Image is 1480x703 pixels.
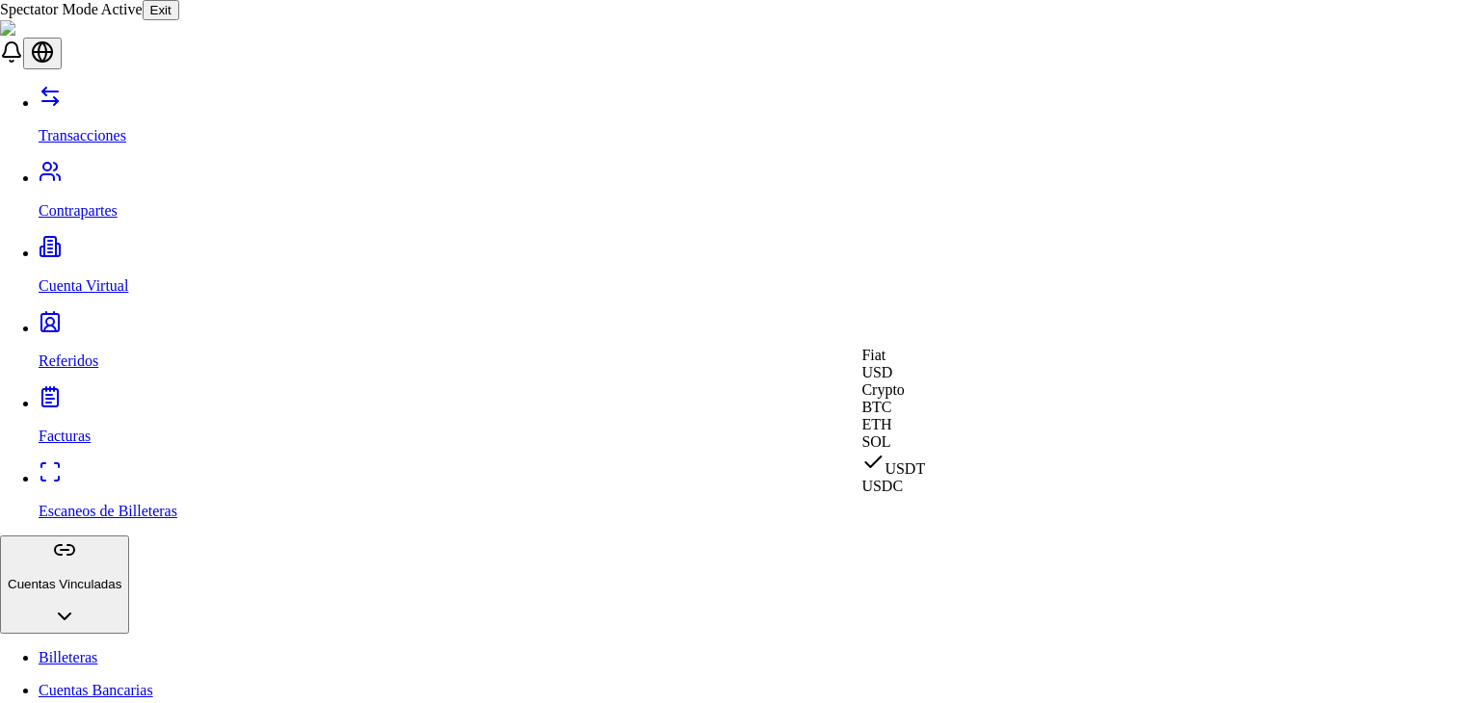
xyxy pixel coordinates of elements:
span: USD [861,364,892,380]
span: USDT [885,460,925,477]
div: Crypto [861,381,925,399]
span: SOL [861,433,890,450]
span: ETH [861,416,891,432]
span: BTC [861,399,891,415]
span: USDC [861,478,903,494]
div: Fiat [861,347,925,364]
